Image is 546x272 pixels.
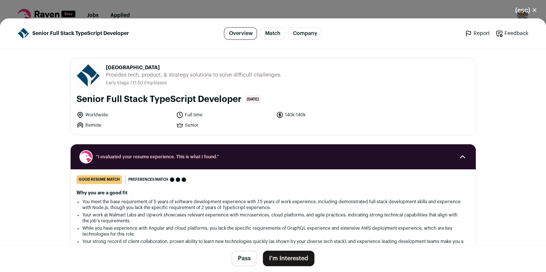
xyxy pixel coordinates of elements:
[76,121,172,129] li: Remote
[128,176,168,183] span: Preferences match
[260,27,285,40] a: Match
[465,30,490,37] a: Report
[82,239,464,250] li: Your strong record of client collaboration, proven ability to learn new technologies quickly (as ...
[232,251,257,266] button: Pass
[276,111,372,119] li: 140k-140k
[506,2,546,18] button: Close modal
[76,111,172,119] li: Worldwide
[288,27,322,40] a: Company
[132,81,167,85] span: 11-50 Employees
[496,30,528,37] a: Feedback
[76,190,470,196] h2: Why you are a good fit
[131,80,167,86] li: /
[176,121,272,129] li: Senior
[77,64,100,87] img: c01bf92689a9eb467e88a622f336a8df0daa10e2f7874614cb3221852055e658.jpg
[18,28,29,39] img: c01bf92689a9eb467e88a622f336a8df0daa10e2f7874614cb3221852055e658.jpg
[245,95,261,104] span: [DATE]
[263,251,314,266] button: I'm Interested
[106,64,282,71] span: [GEOGRAPHIC_DATA]
[176,111,272,119] li: Full time
[76,93,242,105] h1: Senior Full Stack TypeScript Developer
[32,30,129,37] span: Senior Full Stack TypeScript Developer
[82,225,464,237] li: While you have experience with Angular and cloud platforms, you lack the specific requirements of...
[106,80,131,86] li: Early Stage
[96,154,451,160] span: “I evaluated your resume experience. This is what I found.”
[82,199,464,211] li: You meet the base requirement of 5 years of software development experience with 7.5 years of wor...
[224,27,257,40] a: Overview
[106,71,282,79] span: Provides tech, product, & strategy solutions to solve difficult challenges.
[82,212,464,224] li: Your work at Walmart Labs and Upwork showcases relevant experience with microservices, cloud plat...
[76,175,122,184] div: good resume match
